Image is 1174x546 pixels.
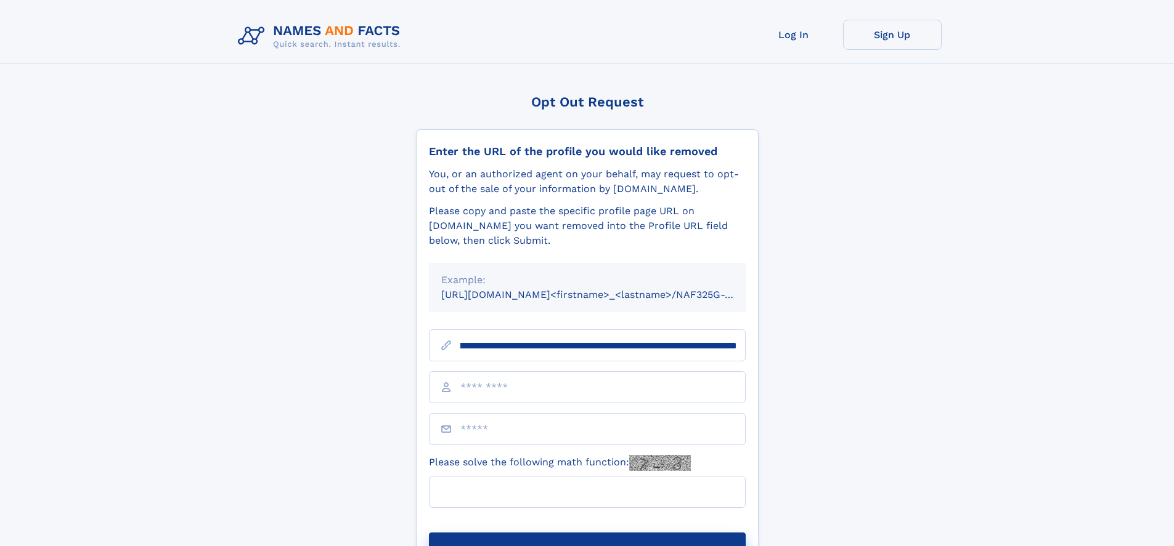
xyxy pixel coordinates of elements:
[429,145,746,158] div: Enter the URL of the profile you would like removed
[233,20,410,53] img: Logo Names and Facts
[429,204,746,248] div: Please copy and paste the specific profile page URL on [DOMAIN_NAME] you want removed into the Pr...
[429,167,746,196] div: You, or an authorized agent on your behalf, may request to opt-out of the sale of your informatio...
[416,94,759,110] div: Opt Out Request
[441,289,769,300] small: [URL][DOMAIN_NAME]<firstname>_<lastname>/NAF325G-xxxxxxxx
[843,20,942,50] a: Sign Up
[429,455,691,471] label: Please solve the following math function:
[441,273,733,287] div: Example:
[744,20,843,50] a: Log In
